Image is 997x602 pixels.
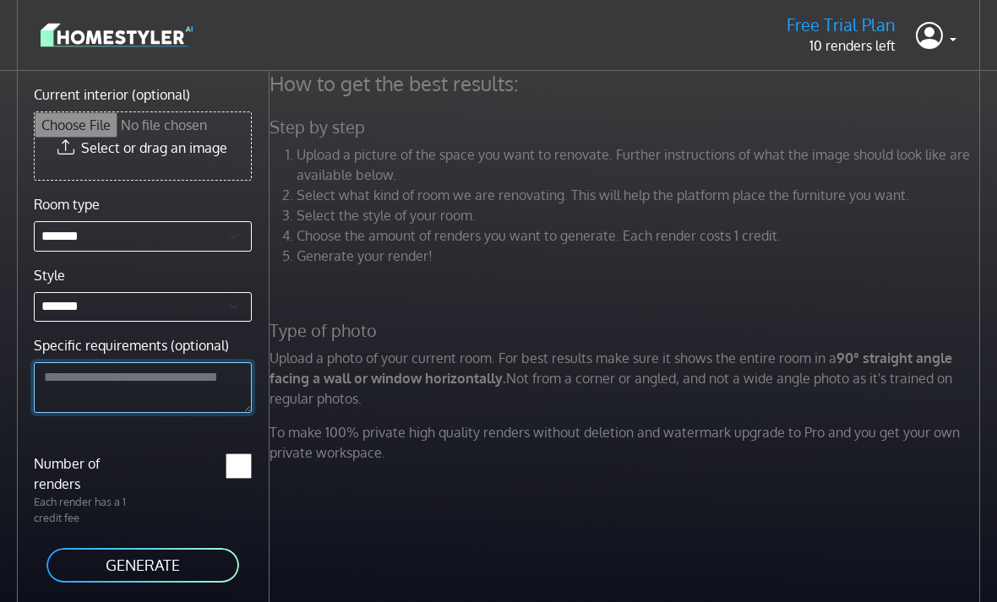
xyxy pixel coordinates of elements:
label: Current interior (optional) [34,84,190,105]
h4: How to get the best results: [259,71,994,96]
p: Upload a photo of your current room. For best results make sure it shows the entire room in a Not... [259,348,994,409]
li: Choose the amount of renders you want to generate. Each render costs 1 credit. [297,225,984,246]
li: Select what kind of room we are renovating. This will help the platform place the furniture you w... [297,185,984,205]
h5: Free Trial Plan [787,14,896,35]
label: Room type [34,194,100,214]
li: Upload a picture of the space you want to renovate. Further instructions of what the image should... [297,144,984,185]
h5: Step by step [259,117,994,138]
label: Specific requirements (optional) [34,335,229,355]
strong: 90° straight angle facing a wall or window horizontally. [270,350,952,387]
li: Generate your render! [297,246,984,266]
p: 10 renders left [787,35,896,56]
h5: Type of photo [259,320,994,341]
label: Style [34,265,65,285]
button: GENERATE [45,546,241,584]
img: logo-3de290ba35641baa71223ecac5eacb59cb85b4c7fdf211dc9aaecaaee71ea2f8.svg [41,20,193,50]
p: Each render has a 1 credit fee [24,494,143,526]
label: Number of renders [24,453,143,494]
p: To make 100% private high quality renders without deletion and watermark upgrade to Pro and you g... [259,422,994,463]
li: Select the style of your room. [297,205,984,225]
